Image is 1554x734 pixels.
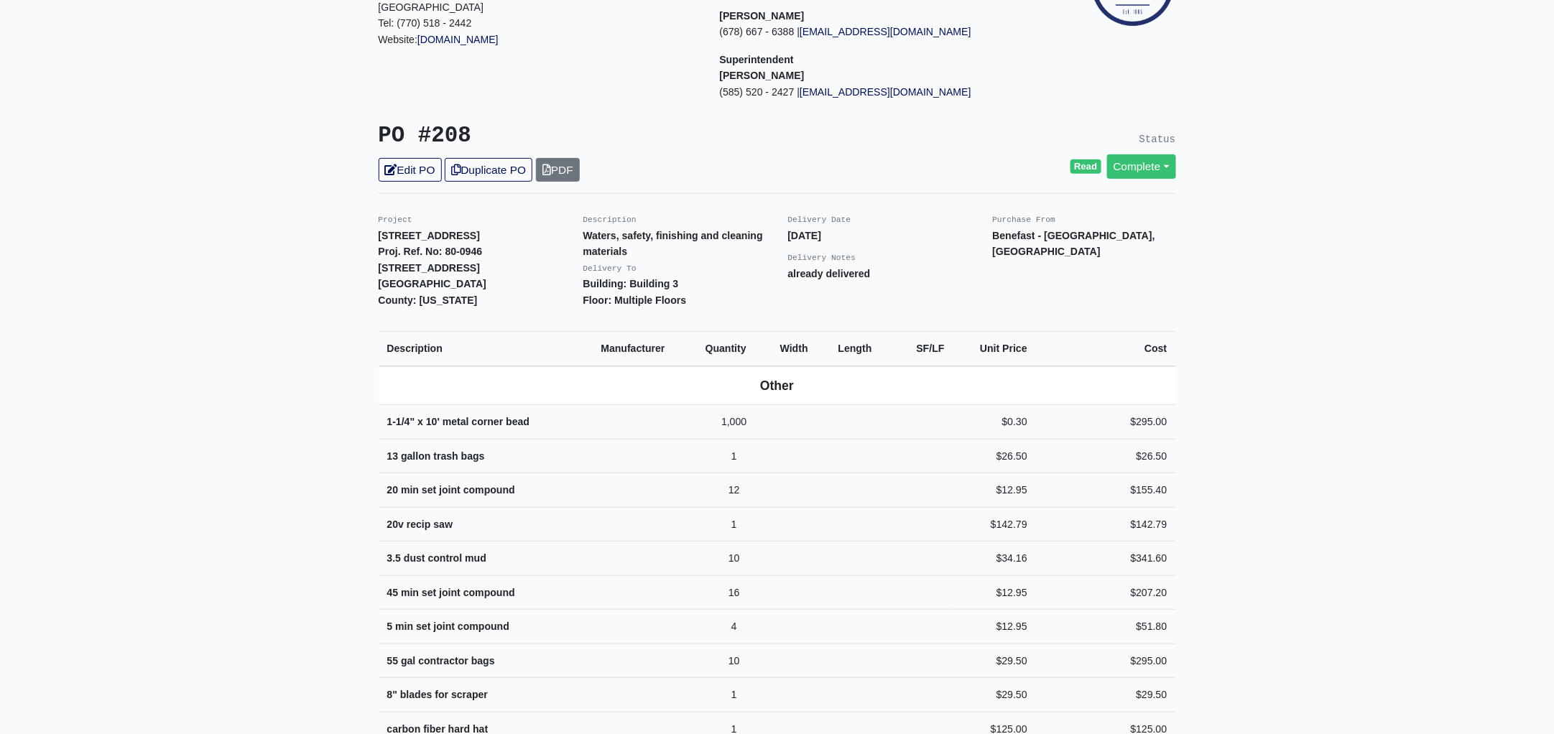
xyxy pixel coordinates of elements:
[953,332,1036,366] th: Unit Price
[379,246,483,257] strong: Proj. Ref. No: 80-0946
[788,268,871,279] strong: already delivered
[1036,507,1176,542] td: $142.79
[697,507,772,542] td: 1
[953,678,1036,712] td: $29.50
[592,332,696,366] th: Manufacturer
[1036,405,1176,440] td: $295.00
[1036,439,1176,473] td: $26.50
[387,587,515,598] strong: 45 min set joint compound
[697,610,772,644] td: 4
[1036,542,1176,576] td: $341.60
[800,86,971,98] a: [EMAIL_ADDRESS][DOMAIN_NAME]
[536,158,580,182] a: PDF
[1036,644,1176,678] td: $295.00
[697,405,772,440] td: 1,000
[953,644,1036,678] td: $29.50
[953,507,1036,542] td: $142.79
[697,678,772,712] td: 1
[720,84,1040,101] p: (585) 520 - 2427 |
[379,262,481,274] strong: [STREET_ADDRESS]
[1036,678,1176,712] td: $29.50
[379,123,767,149] h3: PO #208
[788,215,851,224] small: Delivery Date
[387,689,488,700] strong: 8" blades for scraper
[379,215,412,224] small: Project
[993,215,1056,224] small: Purchase From
[697,644,772,678] td: 10
[720,54,794,65] span: Superintendent
[379,15,698,32] p: Tel: (770) 518 - 2442
[720,70,805,81] strong: [PERSON_NAME]
[697,439,772,473] td: 1
[697,332,772,366] th: Quantity
[720,24,1040,40] p: (678) 667 - 6388 |
[788,254,856,262] small: Delivery Notes
[1139,134,1176,145] small: Status
[895,332,953,366] th: SF/LF
[1036,610,1176,644] td: $51.80
[445,158,532,182] a: Duplicate PO
[1036,332,1176,366] th: Cost
[720,10,805,22] strong: [PERSON_NAME]
[379,294,478,306] strong: County: [US_STATE]
[379,278,486,289] strong: [GEOGRAPHIC_DATA]
[953,575,1036,610] td: $12.95
[1036,473,1176,508] td: $155.40
[387,552,486,564] strong: 3.5 dust control mud
[1070,159,1101,174] span: Read
[697,542,772,576] td: 10
[387,655,495,666] strong: 55 gal contractor bags
[387,519,453,530] strong: 20v recip saw
[788,230,822,241] strong: [DATE]
[583,294,687,306] strong: Floor: Multiple Floors
[760,378,794,393] b: Other
[387,416,530,427] strong: 1-1/4" x 10' metal corner bead
[387,484,515,496] strong: 20 min set joint compound
[1036,575,1176,610] td: $207.20
[800,26,971,37] a: [EMAIL_ADDRESS][DOMAIN_NAME]
[387,621,510,632] strong: 5 min set joint compound
[379,332,593,366] th: Description
[697,473,772,508] td: 12
[993,228,1176,260] p: Benefast - [GEOGRAPHIC_DATA], [GEOGRAPHIC_DATA]
[830,332,895,366] th: Length
[953,610,1036,644] td: $12.95
[417,34,499,45] a: [DOMAIN_NAME]
[772,332,830,366] th: Width
[697,575,772,610] td: 16
[379,158,442,182] a: Edit PO
[379,230,481,241] strong: [STREET_ADDRESS]
[1107,154,1176,178] a: Complete
[953,473,1036,508] td: $12.95
[387,450,485,462] strong: 13 gallon trash bags
[583,264,637,273] small: Delivery To
[953,542,1036,576] td: $34.16
[953,439,1036,473] td: $26.50
[583,230,763,258] strong: Waters, safety, finishing and cleaning materials
[583,215,637,224] small: Description
[953,405,1036,440] td: $0.30
[583,278,679,289] strong: Building: Building 3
